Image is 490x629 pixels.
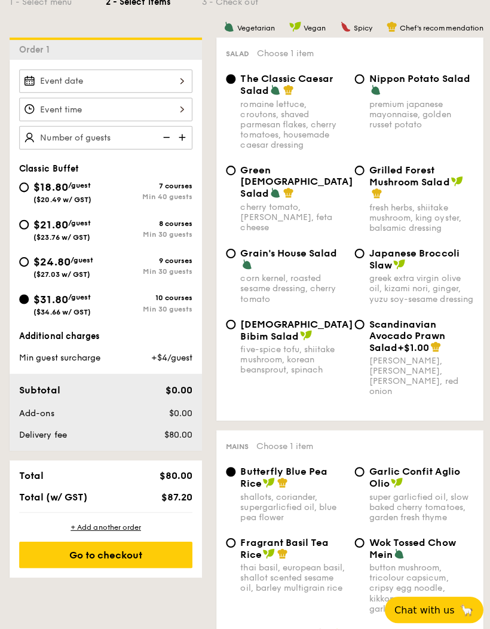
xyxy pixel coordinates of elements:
img: icon-vegetarian.fe4039eb.svg [268,84,279,94]
span: Garlic Confit Aglio Olio [367,463,457,486]
span: $80.00 [163,427,191,437]
div: [PERSON_NAME], [PERSON_NAME], [PERSON_NAME], red onion [367,353,471,394]
img: icon-chef-hat.a58ddaea.svg [281,186,292,197]
div: super garlicfied oil, slow baked cherry tomatoes, garden fresh thyme [367,488,471,519]
span: Vegan [302,23,324,32]
span: Japanese Broccoli Slaw [367,246,457,269]
div: corn kernel, roasted sesame dressing, cherry tomato [239,271,343,302]
span: Butterfly Blue Pea Rice [239,463,326,486]
span: ($34.66 w/ GST) [33,306,90,314]
div: Additional charges [19,328,191,340]
div: five-spice tofu, shiitake mushroom, korean beansprout, spinach [239,342,343,372]
div: greek extra virgin olive oil, kizami nori, ginger, yuzu soy-sesame dressing [367,271,471,302]
span: Order 1 [19,44,54,54]
span: Fragrant Basil Tea Rice [239,533,327,557]
div: 7 courses [105,181,191,189]
div: Min 40 guests [105,191,191,200]
img: icon-vegan.f8ff3823.svg [287,21,299,32]
span: Spicy [351,23,370,32]
span: Total [19,467,44,478]
span: $24.80 [33,254,70,267]
img: icon-chef-hat.a58ddaea.svg [428,339,439,350]
span: Add-ons [19,405,54,416]
div: button mushroom, tricolour capsicum, cripsy egg noodle, kikkoman, super garlicfied oil [367,559,471,610]
div: + Add another order [19,519,191,529]
span: /guest [70,254,93,262]
div: Min 30 guests [105,303,191,311]
div: premium japanese mayonnaise, golden russet potato [367,98,471,129]
span: Total (w/ GST) [19,488,87,499]
span: Delivery fee [19,427,66,437]
div: Min 30 guests [105,228,191,237]
input: Nippon Potato Saladpremium japanese mayonnaise, golden russet potato [353,74,362,83]
img: icon-chef-hat.a58ddaea.svg [384,21,395,32]
div: cherry tomato, [PERSON_NAME], feta cheese [239,200,343,231]
span: /guest [68,291,90,300]
input: Butterfly Blue Pea Riceshallots, coriander, supergarlicfied oil, blue pea flower [225,464,234,474]
span: Wok Tossed Chow Mein [367,533,453,557]
span: Scandinavian Avocado Prawn Salad [367,316,443,351]
button: Chat with us🦙 [382,593,480,619]
input: The Classic Caesar Saladromaine lettuce, croutons, shaved parmesan flakes, cherry tomatoes, house... [225,74,234,83]
span: Choose 1 item [255,48,312,58]
span: $0.00 [168,405,191,416]
span: [DEMOGRAPHIC_DATA] Bibim Salad [239,316,351,340]
span: Salad [225,49,248,57]
input: $24.80/guest($27.03 w/ GST)9 coursesMin 30 guests [19,255,29,265]
img: icon-vegan.f8ff3823.svg [388,474,400,485]
span: Green [DEMOGRAPHIC_DATA] Salad [239,163,351,198]
span: Grain's House Salad [239,246,335,257]
span: Nippon Potato Salad [367,72,467,84]
img: icon-chef-hat.a58ddaea.svg [275,474,286,485]
img: icon-vegetarian.fe4039eb.svg [391,545,402,555]
img: icon-chef-hat.a58ddaea.svg [275,545,286,555]
div: Min 30 guests [105,265,191,274]
span: Vegetarian [235,23,273,32]
span: $87.20 [160,488,191,499]
span: $18.80 [33,179,68,193]
span: +$4/guest [150,350,191,361]
span: Choose 1 item [255,438,311,448]
div: shallots, coriander, supergarlicfied oil, blue pea flower [239,488,343,519]
span: Mains [225,439,247,448]
input: Grain's House Saladcorn kernel, roasted sesame dressing, cherry tomato [225,247,234,257]
div: romaine lettuce, croutons, shaved parmesan flakes, cherry tomatoes, housemade caesar dressing [239,98,343,149]
span: +$1.00 [395,340,427,351]
span: $21.80 [33,216,68,230]
img: icon-chef-hat.a58ddaea.svg [281,84,292,94]
input: Number of guests [19,125,191,148]
span: /guest [68,217,90,225]
img: icon-vegan.f8ff3823.svg [261,474,273,485]
span: $31.80 [33,291,68,304]
span: /guest [68,180,90,188]
input: Event date [19,69,191,92]
div: 8 courses [105,218,191,226]
input: $18.80/guest($20.49 w/ GST)7 coursesMin 40 guests [19,181,29,191]
span: Classic Buffet [19,163,78,173]
img: icon-chef-hat.a58ddaea.svg [369,187,380,197]
div: fresh herbs, shiitake mushroom, king oyster, balsamic dressing [367,201,471,231]
span: Min guest surcharge [19,350,100,361]
span: $80.00 [158,467,191,478]
input: Wok Tossed Chow Meinbutton mushroom, tricolour capsicum, cripsy egg noodle, kikkoman, super garli... [353,535,362,544]
input: Japanese Broccoli Slawgreek extra virgin olive oil, kizami nori, ginger, yuzu soy-sesame dressing [353,247,362,257]
img: icon-reduce.1d2dbef1.svg [155,125,173,148]
img: icon-vegetarian.fe4039eb.svg [222,21,233,32]
img: icon-add.58712e84.svg [173,125,191,148]
input: Event time [19,97,191,120]
span: ($23.76 w/ GST) [33,231,90,240]
input: $31.80/guest($34.66 w/ GST)10 coursesMin 30 guests [19,292,29,302]
div: 10 courses [105,292,191,300]
img: icon-vegan.f8ff3823.svg [448,175,460,185]
span: Chat with us [392,601,452,612]
input: Fragrant Basil Tea Ricethai basil, european basil, shallot scented sesame oil, barley multigrain ... [225,535,234,544]
span: The Classic Caesar Salad [239,72,332,96]
div: 9 courses [105,255,191,263]
span: $0.00 [164,382,191,393]
input: Scandinavian Avocado Prawn Salad+$1.00[PERSON_NAME], [PERSON_NAME], [PERSON_NAME], red onion [353,317,362,327]
img: icon-vegetarian.fe4039eb.svg [268,186,279,197]
img: icon-vegetarian.fe4039eb.svg [240,257,251,268]
span: Subtotal [19,382,60,393]
span: ($27.03 w/ GST) [33,268,90,277]
input: Grilled Forest Mushroom Saladfresh herbs, shiitake mushroom, king oyster, balsamic dressing [353,164,362,174]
